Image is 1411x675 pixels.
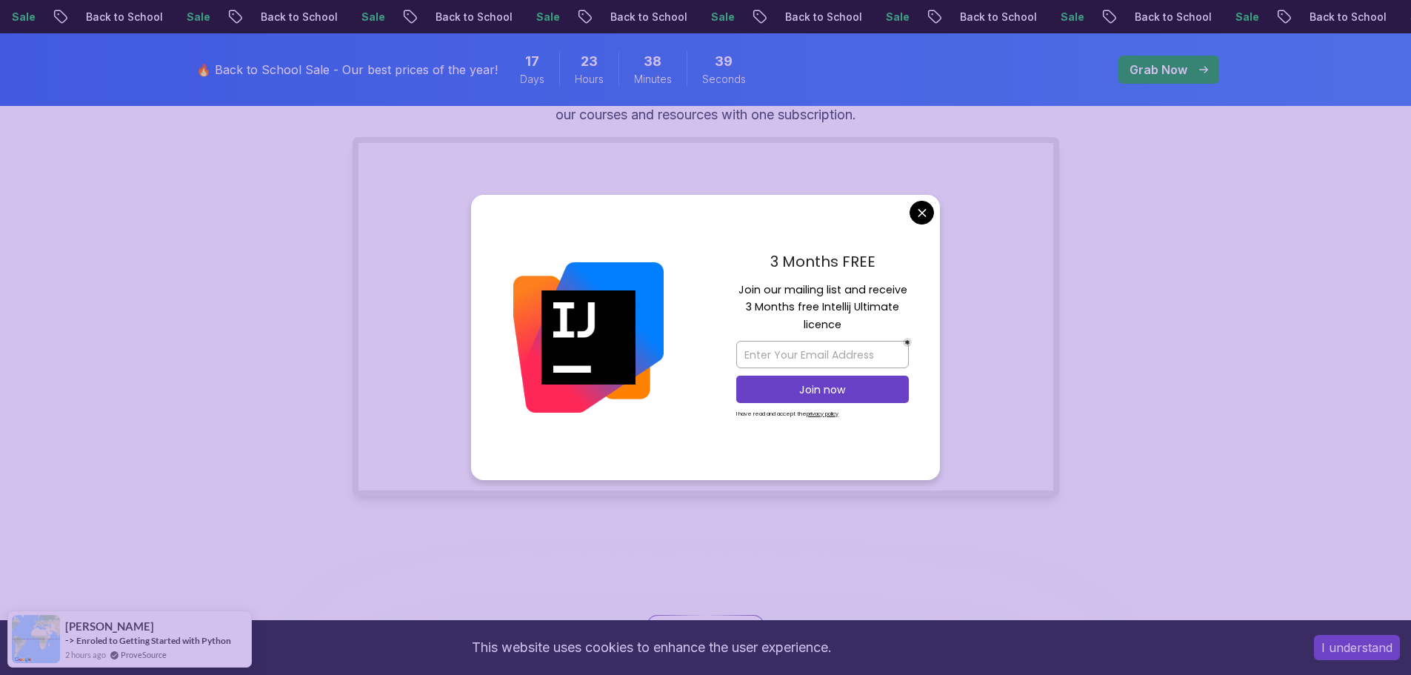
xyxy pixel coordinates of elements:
p: Back to School [249,10,350,24]
p: Back to School [1123,10,1224,24]
p: Grab Now [1130,61,1187,79]
span: 23 Hours [581,51,598,72]
p: Back to School [1298,10,1398,24]
p: Back to School [424,10,524,24]
div: This website uses cookies to enhance the user experience. [11,631,1292,664]
span: Minutes [634,72,672,87]
span: 39 Seconds [715,51,733,72]
span: 2 hours ago [65,648,106,661]
p: Back to School [948,10,1049,24]
p: Sale [874,10,921,24]
p: Sale [175,10,222,24]
span: Seconds [702,72,746,87]
span: -> [65,634,75,646]
a: Enroled to Getting Started with Python [76,635,231,646]
p: Back to School [598,10,699,24]
p: 🔥 Back to School Sale - Our best prices of the year! [196,61,498,79]
img: provesource social proof notification image [12,615,60,663]
button: Accept cookies [1314,635,1400,660]
p: Sale [699,10,747,24]
a: ProveSource [121,648,167,661]
p: Sale [1224,10,1271,24]
p: Sale [1049,10,1096,24]
span: Days [520,72,544,87]
p: Sale [350,10,397,24]
span: [PERSON_NAME] [65,620,154,633]
p: Why Amigoscode [662,619,749,634]
p: Sale [524,10,572,24]
span: 17 Days [525,51,539,72]
span: 38 Minutes [644,51,661,72]
span: Hours [575,72,604,87]
p: Back to School [773,10,874,24]
p: Back to School [74,10,175,24]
